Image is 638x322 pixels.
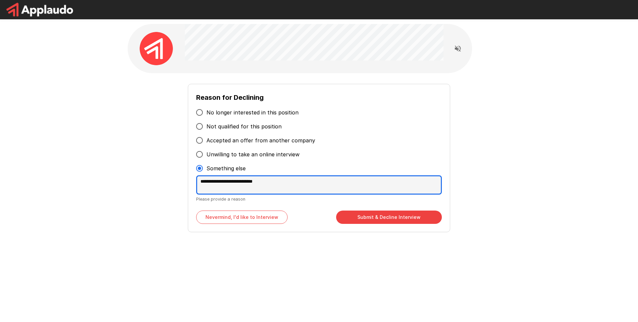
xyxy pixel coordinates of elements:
img: applaudo_avatar.png [140,32,173,65]
span: Accepted an offer from another company [206,136,315,144]
span: No longer interested in this position [206,108,299,116]
span: Something else [206,164,246,172]
span: Unwilling to take an online interview [206,150,300,158]
span: Not qualified for this position [206,122,282,130]
p: Please provide a reason [196,196,442,203]
button: Nevermind, I'd like to Interview [196,211,288,224]
button: Read questions aloud [451,42,464,55]
button: Submit & Decline Interview [336,211,442,224]
b: Reason for Declining [196,93,264,101]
